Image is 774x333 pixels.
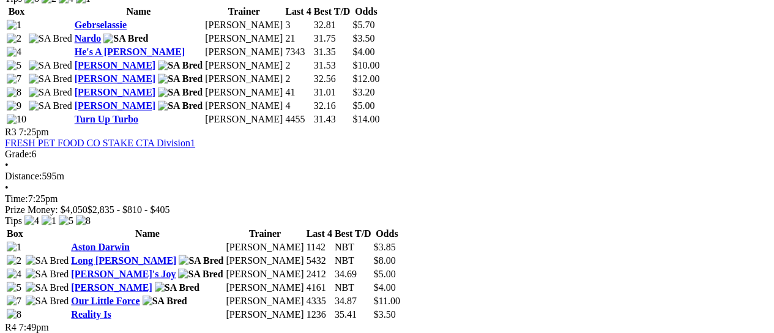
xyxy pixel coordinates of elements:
[29,33,72,44] img: SA Bred
[75,114,138,124] a: Turn Up Turbo
[7,114,26,125] img: 10
[7,295,21,306] img: 7
[5,171,42,181] span: Distance:
[7,228,23,238] span: Box
[71,309,111,319] a: Reality Is
[59,215,73,226] img: 5
[374,268,396,279] span: $5.00
[158,100,203,111] img: SA Bred
[71,268,176,279] a: [PERSON_NAME]'s Joy
[71,255,176,265] a: Long [PERSON_NAME]
[374,241,396,252] span: $3.85
[204,113,283,125] td: [PERSON_NAME]
[306,227,333,239] th: Last 4
[5,193,769,204] div: 7:25pm
[374,309,396,319] span: $3.50
[225,294,304,307] td: [PERSON_NAME]
[7,73,21,84] img: 7
[352,73,379,84] span: $12.00
[5,182,9,192] span: •
[334,281,372,293] td: NBT
[7,309,21,320] img: 8
[306,308,333,320] td: 1236
[76,215,91,226] img: 8
[5,138,195,148] a: FRESH PET FOOD CO STAKE CTA Division1
[313,59,351,72] td: 31.53
[204,46,283,58] td: [PERSON_NAME]
[158,73,203,84] img: SA Bred
[7,282,21,293] img: 5
[7,47,21,58] img: 4
[75,87,155,97] a: [PERSON_NAME]
[374,295,400,305] span: $11.00
[87,204,170,214] span: $2,835 - $810 - $405
[285,32,311,45] td: 21
[26,282,69,293] img: SA Bred
[7,268,21,279] img: 4
[352,87,374,97] span: $3.20
[352,60,379,70] span: $10.00
[74,6,204,18] th: Name
[285,6,311,18] th: Last 4
[75,73,155,84] a: [PERSON_NAME]
[75,33,102,43] a: Nardo
[204,6,283,18] th: Trainer
[313,46,351,58] td: 31.35
[204,100,283,112] td: [PERSON_NAME]
[285,113,311,125] td: 4455
[5,149,769,160] div: 6
[5,171,769,182] div: 595m
[71,295,140,305] a: Our Little Force
[334,227,372,239] th: Best T/D
[352,33,374,43] span: $3.50
[352,6,380,18] th: Odds
[29,100,72,111] img: SA Bred
[352,20,374,30] span: $5.70
[225,281,304,293] td: [PERSON_NAME]
[374,255,396,265] span: $8.00
[285,46,311,58] td: 7343
[5,215,22,225] span: Tips
[71,241,130,252] a: Aston Darwin
[313,19,351,31] td: 32.81
[29,87,72,98] img: SA Bred
[313,86,351,99] td: 31.01
[204,19,283,31] td: [PERSON_NAME]
[158,87,203,98] img: SA Bred
[204,73,283,85] td: [PERSON_NAME]
[313,100,351,112] td: 32.16
[334,268,372,280] td: 34.69
[75,20,127,30] a: Gebrselassie
[158,60,203,71] img: SA Bred
[70,227,224,239] th: Name
[75,60,155,70] a: [PERSON_NAME]
[5,127,17,137] span: R3
[285,19,311,31] td: 3
[75,100,155,111] a: [PERSON_NAME]
[5,149,32,159] span: Grade:
[225,227,304,239] th: Trainer
[155,282,199,293] img: SA Bred
[285,86,311,99] td: 41
[204,59,283,72] td: [PERSON_NAME]
[42,215,56,226] img: 1
[5,321,17,332] span: R4
[19,127,49,137] span: 7:25pm
[5,204,769,215] div: Prize Money: $4,050
[9,6,25,17] span: Box
[285,59,311,72] td: 2
[285,100,311,112] td: 4
[352,100,374,111] span: $5.00
[29,60,72,71] img: SA Bred
[306,281,333,293] td: 4161
[7,33,21,44] img: 2
[7,100,21,111] img: 9
[26,255,69,266] img: SA Bred
[7,20,21,31] img: 1
[7,60,21,71] img: 5
[313,113,351,125] td: 31.43
[334,241,372,253] td: NBT
[306,268,333,280] td: 2412
[103,33,148,44] img: SA Bred
[143,295,187,306] img: SA Bred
